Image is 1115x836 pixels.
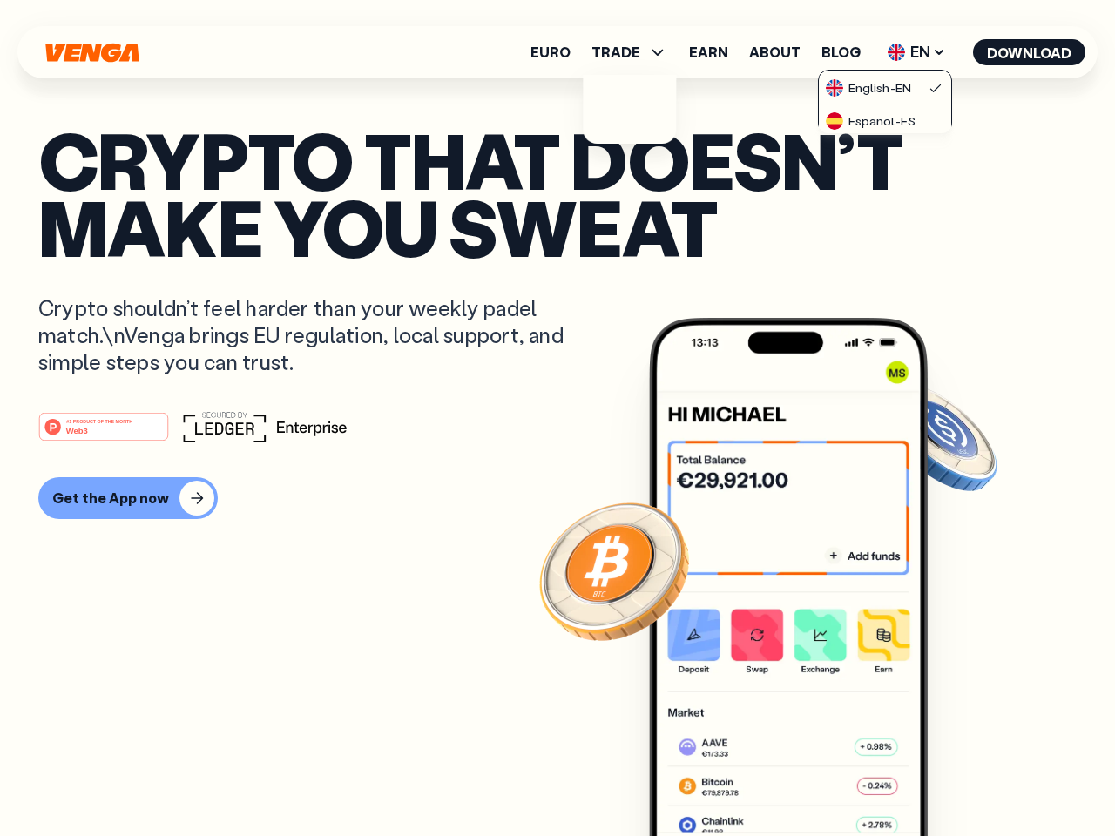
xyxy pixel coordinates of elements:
span: EN [882,38,952,66]
span: TRADE [591,45,640,59]
tspan: #1 PRODUCT OF THE MONTH [66,418,132,423]
img: flag-uk [826,79,843,97]
div: Español - ES [826,112,916,130]
p: Crypto shouldn’t feel harder than your weekly padel match.\nVenga brings EU regulation, local sup... [38,294,589,376]
a: About [749,45,801,59]
a: Earn [689,45,728,59]
img: flag-es [826,112,843,130]
a: flag-ukEnglish-EN [819,71,951,104]
a: Get the App now [38,477,1077,519]
button: Download [973,39,1085,65]
a: Blog [821,45,861,59]
a: #1 PRODUCT OF THE MONTHWeb3 [38,422,169,445]
img: flag-uk [888,44,905,61]
div: Get the App now [52,489,169,507]
tspan: Web3 [66,425,88,435]
p: Crypto that doesn’t make you sweat [38,126,1077,260]
img: USDC coin [875,374,1001,500]
a: Euro [530,45,571,59]
div: English - EN [826,79,911,97]
span: TRADE [591,42,668,63]
svg: Home [44,43,141,63]
a: flag-esEspañol-ES [819,104,951,137]
img: Bitcoin [536,492,693,649]
button: Get the App now [38,477,218,519]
